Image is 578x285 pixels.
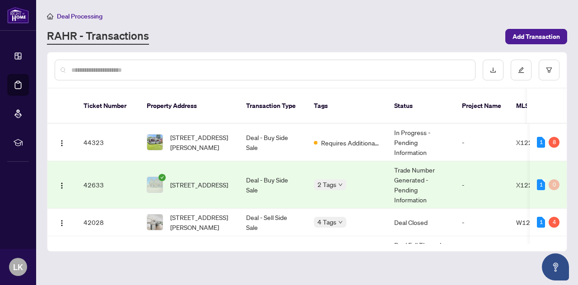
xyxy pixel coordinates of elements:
[317,217,336,227] span: 4 Tags
[338,220,343,224] span: down
[147,135,163,150] img: thumbnail-img
[537,217,545,228] div: 1
[57,12,103,20] span: Deal Processing
[55,178,69,192] button: Logo
[513,29,560,44] span: Add Transaction
[518,67,524,73] span: edit
[516,138,553,146] span: X12279767
[537,137,545,148] div: 1
[537,179,545,190] div: 1
[516,218,555,226] span: W12228374
[542,253,569,280] button: Open asap
[7,7,29,23] img: logo
[387,124,455,161] td: In Progress - Pending Information
[239,89,307,124] th: Transaction Type
[387,161,455,209] td: Trade Number Generated - Pending Information
[505,29,567,44] button: Add Transaction
[387,89,455,124] th: Status
[321,138,380,148] span: Requires Additional Docs
[147,215,163,230] img: thumbnail-img
[76,161,140,209] td: 42633
[516,181,553,189] span: X12260984
[549,217,559,228] div: 4
[387,209,455,236] td: Deal Closed
[490,67,496,73] span: download
[455,161,509,209] td: -
[13,261,23,273] span: LK
[338,182,343,187] span: down
[546,67,552,73] span: filter
[47,28,149,45] a: RAHR - Transactions
[58,140,65,147] img: Logo
[55,215,69,229] button: Logo
[455,124,509,161] td: -
[511,60,531,80] button: edit
[76,89,140,124] th: Ticket Number
[455,209,509,236] td: -
[76,209,140,236] td: 42028
[147,177,163,192] img: thumbnail-img
[317,179,336,190] span: 2 Tags
[387,236,455,274] td: Deal Fell Through - Pending Information
[549,137,559,148] div: 8
[509,89,563,124] th: MLS #
[539,60,559,80] button: filter
[170,212,232,232] span: [STREET_ADDRESS][PERSON_NAME]
[170,132,232,152] span: [STREET_ADDRESS][PERSON_NAME]
[239,124,307,161] td: Deal - Buy Side Sale
[47,13,53,19] span: home
[55,135,69,150] button: Logo
[549,179,559,190] div: 0
[170,180,228,190] span: [STREET_ADDRESS]
[76,124,140,161] td: 44323
[239,236,307,274] td: Deal - Buy Side Sale
[455,236,509,274] td: -
[76,236,140,274] td: 40956
[58,182,65,189] img: Logo
[58,220,65,227] img: Logo
[307,89,387,124] th: Tags
[455,89,509,124] th: Project Name
[140,89,239,124] th: Property Address
[239,161,307,209] td: Deal - Buy Side Sale
[158,174,166,181] span: check-circle
[483,60,503,80] button: download
[239,209,307,236] td: Deal - Sell Side Sale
